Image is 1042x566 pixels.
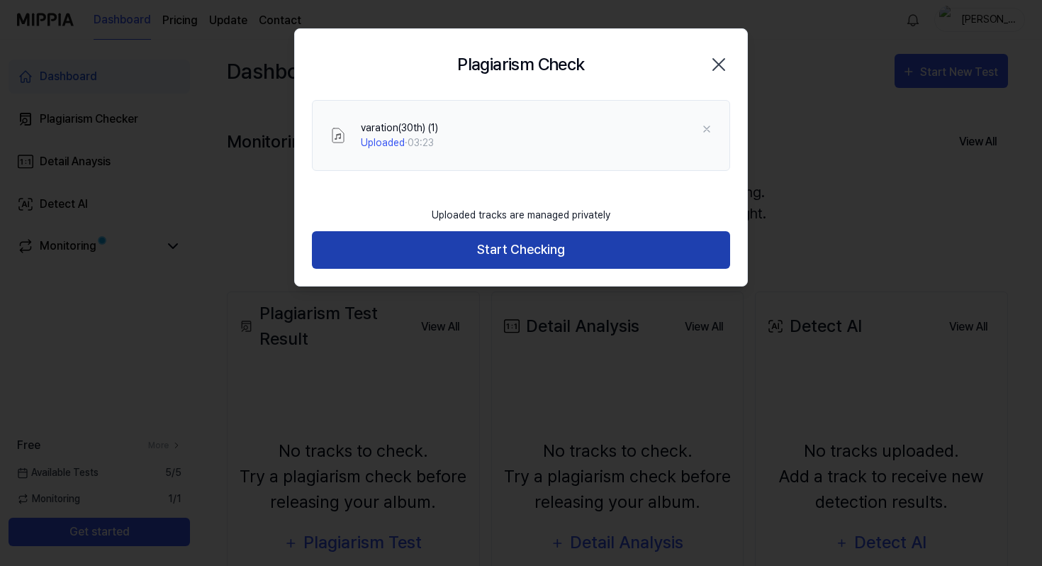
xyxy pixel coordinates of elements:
[361,135,438,150] div: · 03:23
[312,231,730,269] button: Start Checking
[457,52,584,77] h2: Plagiarism Check
[361,121,438,135] div: varation(30th) (1)
[423,199,619,231] div: Uploaded tracks are managed privately
[330,127,347,144] img: File Select
[361,137,405,148] span: Uploaded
